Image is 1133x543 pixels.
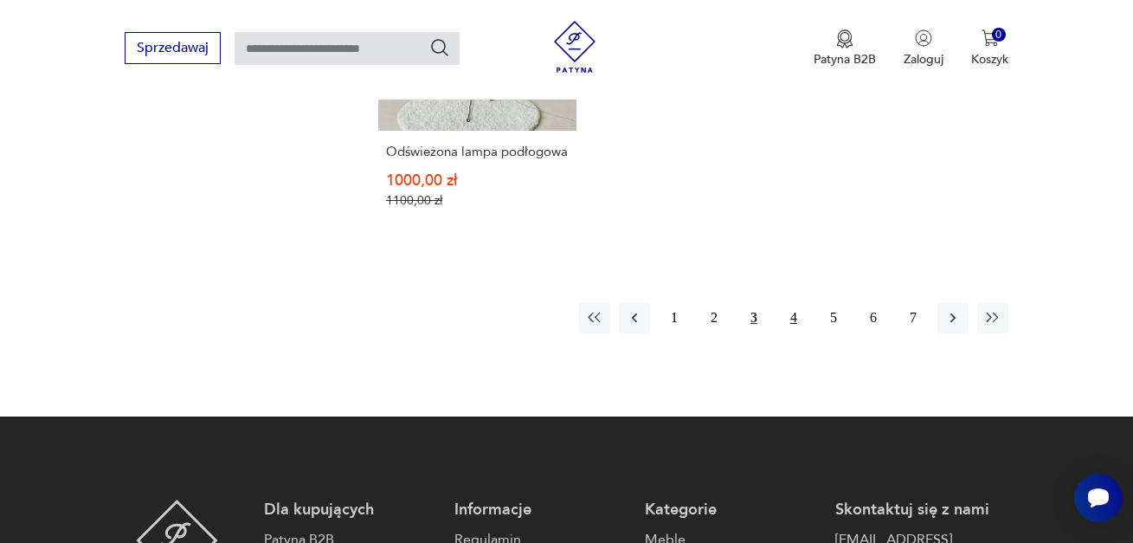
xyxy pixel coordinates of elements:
p: 1000,00 zł [386,173,569,188]
button: 1 [659,302,690,333]
p: Skontaktuj się z nami [835,500,1008,520]
p: Koszyk [971,51,1008,68]
button: 7 [898,302,929,333]
p: 1100,00 zł [386,193,569,208]
img: Ikona medalu [836,29,853,48]
p: Zaloguj [904,51,943,68]
iframe: Smartsupp widget button [1074,474,1123,522]
p: Dla kupujących [264,500,437,520]
button: 3 [738,302,769,333]
button: 4 [778,302,809,333]
button: Patyna B2B [814,29,876,68]
button: Sprzedawaj [125,32,221,64]
button: Szukaj [429,37,450,58]
img: Ikonka użytkownika [915,29,932,47]
p: Patyna B2B [814,51,876,68]
a: Ikona medaluPatyna B2B [814,29,876,68]
button: Zaloguj [904,29,943,68]
h3: Odświeżona lampa podłogowa [386,145,569,159]
button: 2 [698,302,730,333]
button: 0Koszyk [971,29,1008,68]
button: 5 [818,302,849,333]
p: Kategorie [645,500,818,520]
img: Ikona koszyka [982,29,999,47]
button: 6 [858,302,889,333]
div: 0 [992,28,1007,42]
img: Patyna - sklep z meblami i dekoracjami vintage [549,21,601,73]
a: Sprzedawaj [125,43,221,55]
p: Informacje [454,500,628,520]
